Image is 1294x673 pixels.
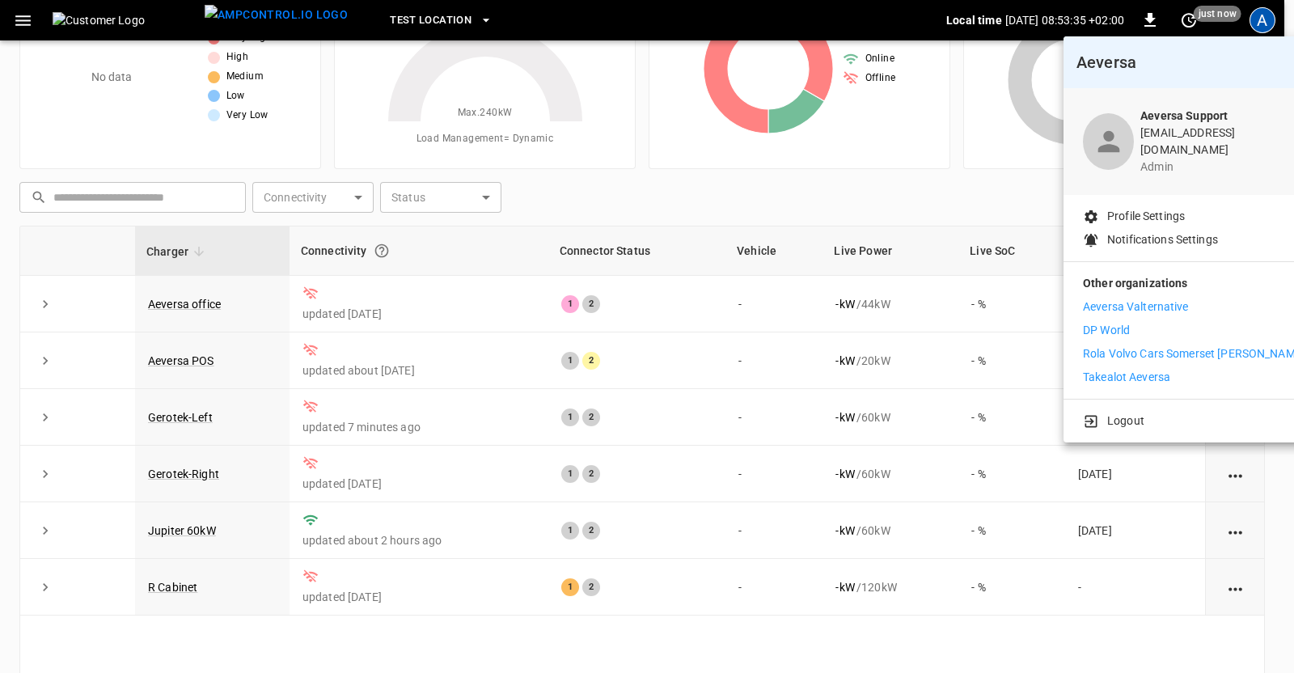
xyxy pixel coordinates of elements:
[1107,208,1185,225] p: Profile Settings
[1083,369,1170,386] p: Takealot Aeversa
[1107,231,1218,248] p: Notifications Settings
[1107,413,1144,430] p: Logout
[1140,109,1228,122] b: Aeversa Support
[1083,298,1189,315] p: Aeversa Valternative
[1083,113,1134,170] div: profile-icon
[1083,322,1130,339] p: DP World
